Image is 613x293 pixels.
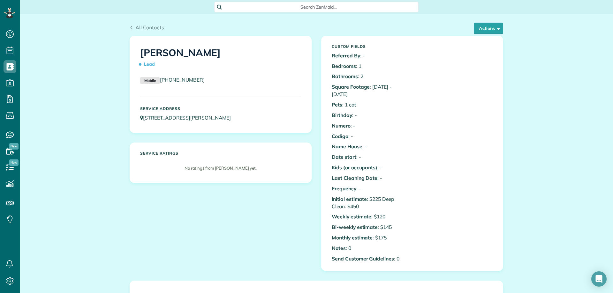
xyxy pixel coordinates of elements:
p: : - [332,185,407,192]
b: Frequency [332,185,356,192]
b: Last Cleaning Date [332,175,377,181]
a: All Contacts [130,24,164,31]
b: Bi-weekly estimate [332,224,378,230]
p: : - [332,122,407,129]
p: : - [332,164,407,171]
p: : - [332,153,407,161]
p: : $145 [332,223,407,231]
b: Bedrooms [332,63,356,69]
p: : 0 [332,255,407,262]
b: Numero [332,122,351,129]
span: Lead [140,59,157,70]
b: Square Footage [332,84,370,90]
h5: Service ratings [140,151,301,155]
p: : - [332,133,407,140]
p: : - [332,112,407,119]
a: Mobile[PHONE_NUMBER] [140,77,205,83]
h5: Custom Fields [332,44,407,48]
p: : $175 [332,234,407,241]
b: Weekly estimate [332,213,371,220]
small: Mobile [140,77,160,84]
a: [STREET_ADDRESS][PERSON_NAME] [140,114,237,121]
p: : - [332,52,407,59]
b: Date start [332,154,356,160]
p: No ratings from [PERSON_NAME] yet. [143,165,298,171]
b: Name House [332,143,362,150]
p: : - [332,174,407,182]
b: Referred By [332,52,360,59]
h5: Service Address [140,106,301,111]
div: Open Intercom Messenger [591,271,607,287]
b: Birthday [332,112,352,118]
p: : 1 [332,62,407,70]
h1: [PERSON_NAME] [140,48,301,70]
button: Actions [474,23,503,34]
p: : 1 cat [332,101,407,108]
p: : - [332,143,407,150]
b: Initial estimate [332,196,367,202]
span: New [9,143,19,150]
b: Send Customer Guidelines [332,255,394,262]
span: All Contacts [135,24,164,31]
p: : 2 [332,73,407,80]
b: Codigo [332,133,348,139]
b: Bathrooms [332,73,358,79]
b: Notes [332,245,346,251]
b: Kids (or occupants) [332,164,377,171]
b: Monthly estimate [332,234,373,241]
p: : 0 [332,245,407,252]
span: New [9,159,19,166]
p: : [DATE] - [DATE] [332,83,407,98]
b: Pets [332,101,342,108]
p: : $120 [332,213,407,220]
p: : $225 Deep Clean: $450 [332,195,407,210]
